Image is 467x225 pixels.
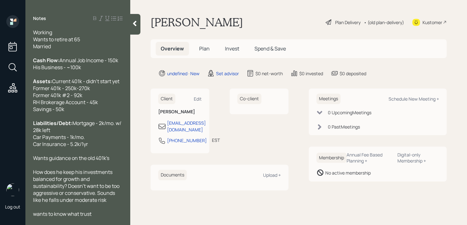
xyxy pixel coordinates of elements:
[389,96,439,102] div: Schedule New Meeting +
[158,170,187,180] h6: Documents
[299,70,323,77] div: $0 invested
[167,70,200,77] div: undefined · New
[340,70,366,77] div: $0 deposited
[194,96,202,102] div: Edit
[328,123,360,130] div: 0 Past Meeting s
[328,109,371,116] div: 0 Upcoming Meeting s
[325,169,371,176] div: No active membership
[167,137,207,144] div: [PHONE_NUMBER]
[6,183,19,196] img: retirable_logo.png
[33,120,122,148] span: Mortgage - 2k/mo. w/ 28k left Car Payments - 1k/mo. Car Insurance - 5.2k/1yr
[33,120,72,127] span: Liabilities/Debt:
[33,155,109,162] span: Wants guidance on the old 401k's
[335,19,361,26] div: Plan Delivery
[5,204,20,210] div: Log out
[33,57,59,64] span: Cash Flow:
[33,210,91,217] span: wants to know what trust
[364,19,404,26] div: • (old plan-delivery)
[212,137,220,143] div: EST
[33,78,119,113] span: Current 401k - didn't start yet Former 401k - 250k-270k Former 401k #2 - 92k RH Brokerage Account...
[225,45,239,52] span: Invest
[151,15,243,29] h1: [PERSON_NAME]
[263,172,281,178] div: Upload +
[158,109,202,115] h6: [PERSON_NAME]
[216,70,239,77] div: Set advisor
[254,45,286,52] span: Spend & Save
[161,45,184,52] span: Overview
[167,120,206,133] div: [EMAIL_ADDRESS][DOMAIN_NAME]
[33,57,118,71] span: Annual Job Income - 150k His Business - ~100k
[347,152,392,164] div: Annual Fee Based Planning +
[316,94,341,104] h6: Meetings
[255,70,283,77] div: $0 net-worth
[316,153,347,163] h6: Membership
[158,94,175,104] h6: Client
[237,94,261,104] h6: Co-client
[199,45,210,52] span: Plan
[423,19,442,26] div: Kustomer
[33,15,46,22] label: Notes
[33,78,52,85] span: Assets:
[397,152,439,164] div: Digital-only Membership +
[33,169,120,203] span: How does he keep his investments balanced for growth and sustainability? Doesn't want to be too a...
[33,22,80,50] span: 50 Working Wants to retire at 65 Married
